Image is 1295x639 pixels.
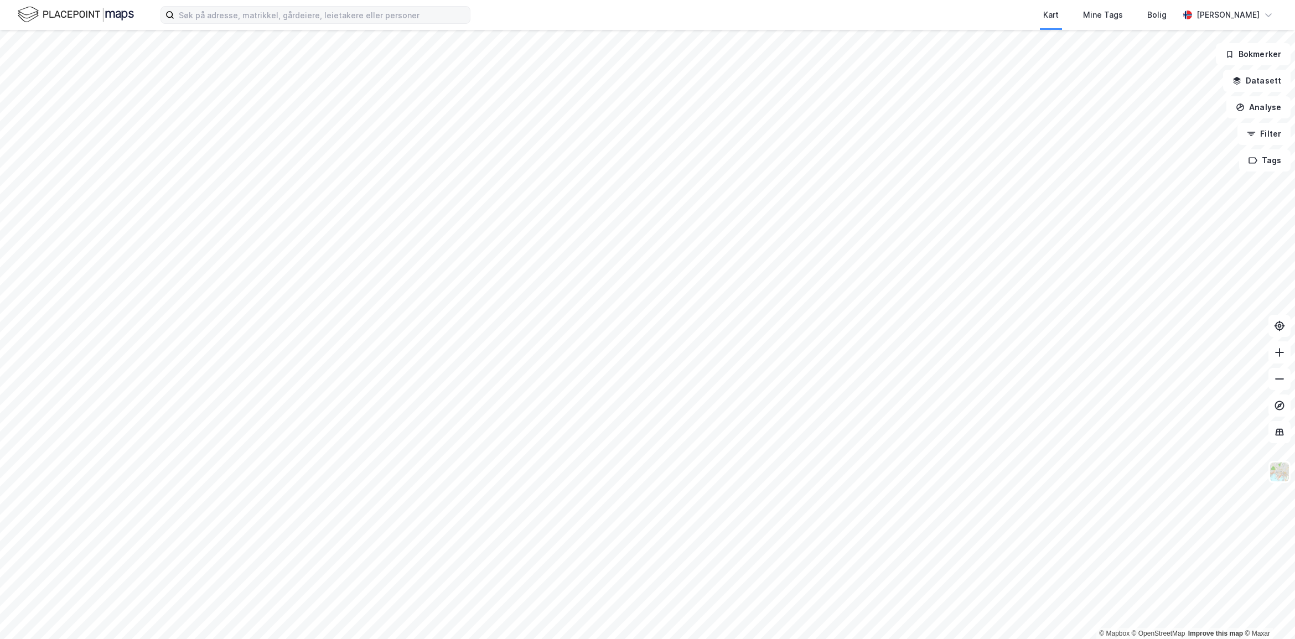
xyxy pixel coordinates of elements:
[1196,8,1260,22] div: [PERSON_NAME]
[1147,8,1167,22] div: Bolig
[18,5,134,24] img: logo.f888ab2527a4732fd821a326f86c7f29.svg
[1226,96,1291,118] button: Analyse
[1083,8,1123,22] div: Mine Tags
[174,7,470,23] input: Søk på adresse, matrikkel, gårdeiere, leietakere eller personer
[1237,123,1291,145] button: Filter
[1043,8,1059,22] div: Kart
[1099,630,1130,637] a: Mapbox
[1269,461,1290,482] img: Z
[1240,586,1295,639] div: Kontrollprogram for chat
[1216,43,1291,65] button: Bokmerker
[1240,586,1295,639] iframe: Chat Widget
[1239,149,1291,172] button: Tags
[1132,630,1185,637] a: OpenStreetMap
[1188,630,1243,637] a: Improve this map
[1223,70,1291,92] button: Datasett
